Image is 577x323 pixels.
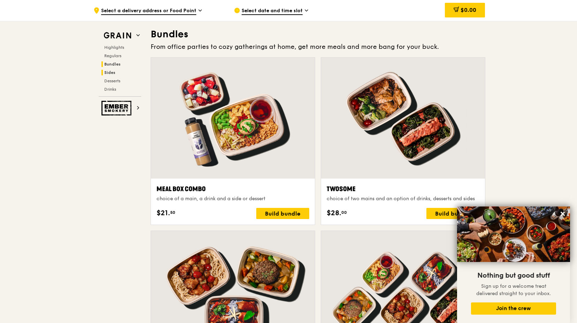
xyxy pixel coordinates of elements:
div: Twosome [327,184,479,194]
span: Nothing but good stuff [477,271,550,280]
span: Drinks [104,87,116,92]
div: Build bundle [426,208,479,219]
span: Bundles [104,62,121,67]
img: Grain web logo [101,29,134,42]
span: Regulars [104,53,121,58]
span: $21. [157,208,170,218]
span: 50 [170,210,175,215]
div: choice of a main, a drink and a side or dessert [157,195,309,202]
span: Select a delivery address or Food Point [101,7,196,15]
span: Select date and time slot [242,7,303,15]
div: From office parties to cozy gatherings at home, get more meals and more bang for your buck. [151,42,485,52]
span: Sign up for a welcome treat delivered straight to your inbox. [476,283,551,296]
h3: Bundles [151,28,485,40]
span: $28. [327,208,341,218]
div: Build bundle [256,208,309,219]
button: Join the crew [471,302,556,315]
span: Highlights [104,45,124,50]
span: Sides [104,70,115,75]
span: $0.00 [461,7,476,13]
div: choice of two mains and an option of drinks, desserts and sides [327,195,479,202]
span: Desserts [104,78,120,83]
img: DSC07876-Edit02-Large.jpeg [457,206,570,262]
img: Ember Smokery web logo [101,101,134,115]
button: Close [557,208,568,219]
div: Meal Box Combo [157,184,309,194]
span: 00 [341,210,347,215]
